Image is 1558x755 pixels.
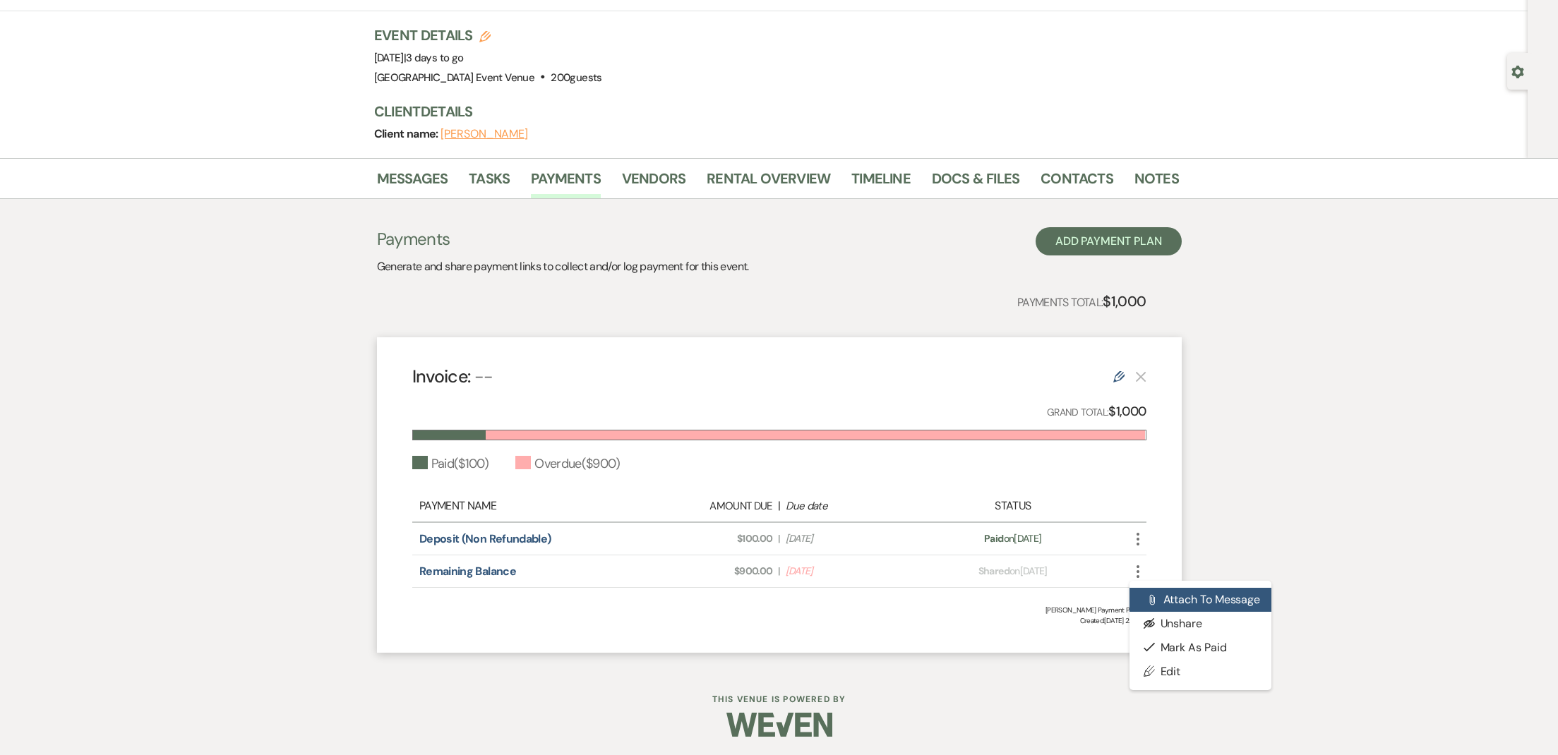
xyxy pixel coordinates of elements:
[469,167,510,198] a: Tasks
[786,564,916,579] span: [DATE]
[786,531,916,546] span: [DATE]
[419,564,516,579] a: Remaining Balance
[1103,292,1146,310] strong: $1,000
[374,126,441,141] span: Client name:
[412,364,493,389] h4: Invoice:
[978,564,1009,577] span: Shared
[374,25,602,45] h3: Event Details
[1135,370,1146,382] button: This payment plan cannot be deleted because it contains links that have been paid through Weven’s...
[1129,588,1272,612] button: Attach to Message
[1129,659,1272,683] a: Edit
[531,167,601,198] a: Payments
[377,227,749,251] h3: Payments
[474,365,493,388] span: --
[923,531,1103,546] div: on [DATE]
[441,128,528,140] button: [PERSON_NAME]
[642,531,772,546] span: $100.00
[1134,167,1179,198] a: Notes
[419,531,551,546] a: Deposit (Non Refundable)
[374,71,534,85] span: [GEOGRAPHIC_DATA] Event Venue
[404,51,464,65] span: |
[707,167,830,198] a: Rental Overview
[1017,290,1146,313] p: Payments Total:
[515,454,620,473] div: Overdue ( $900 )
[1511,64,1524,78] button: Open lead details
[406,51,463,65] span: 3 days to go
[923,564,1103,579] div: on [DATE]
[984,532,1003,545] span: Paid
[1041,167,1113,198] a: Contacts
[932,167,1019,198] a: Docs & Files
[412,454,489,473] div: Paid ( $100 )
[726,700,832,749] img: Weven Logo
[635,497,923,514] div: |
[551,71,601,85] span: 200 guests
[851,167,911,198] a: Timeline
[642,498,772,514] div: Amount Due
[374,102,1165,121] h3: Client Details
[412,605,1146,615] div: [PERSON_NAME] Payment Plan #1
[1129,636,1272,660] button: Mark as Paid
[377,258,749,276] p: Generate and share payment links to collect and/or log payment for this event.
[374,51,464,65] span: [DATE]
[642,564,772,579] span: $900.00
[923,497,1103,514] div: Status
[1047,401,1146,422] p: Grand Total:
[419,497,635,514] div: Payment Name
[1129,612,1272,636] button: Unshare
[778,531,779,546] span: |
[1108,403,1146,420] strong: $1,000
[412,615,1146,626] span: Created: [DATE] 2:21 PM
[778,564,779,579] span: |
[377,167,448,198] a: Messages
[622,167,685,198] a: Vendors
[1036,227,1182,255] button: Add Payment Plan
[786,498,916,514] div: Due date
